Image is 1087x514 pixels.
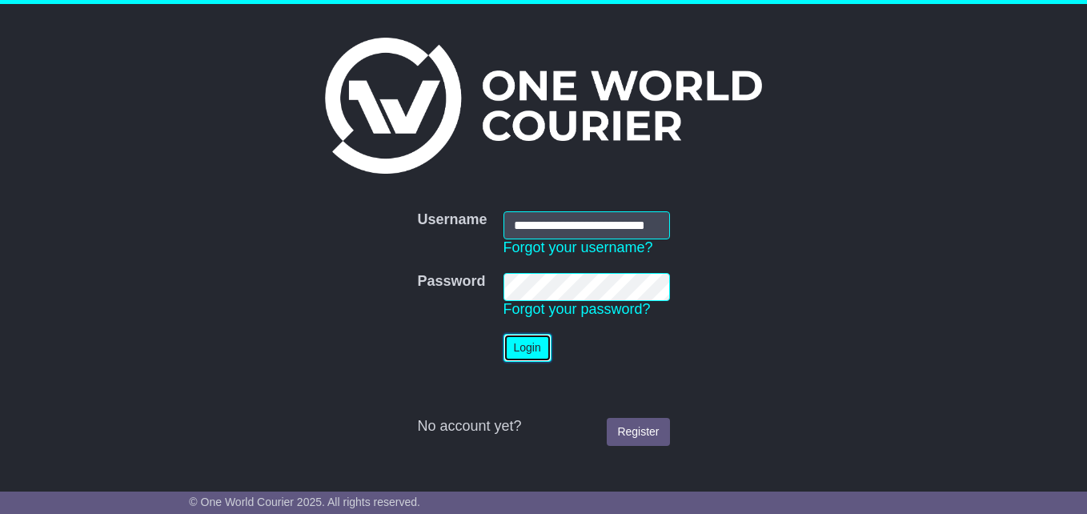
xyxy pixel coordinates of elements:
[417,273,485,291] label: Password
[503,239,653,255] a: Forgot your username?
[503,334,552,362] button: Login
[503,301,651,317] a: Forgot your password?
[607,418,669,446] a: Register
[417,418,669,436] div: No account yet?
[189,496,420,508] span: © One World Courier 2025. All rights reserved.
[325,38,762,174] img: One World
[417,211,487,229] label: Username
